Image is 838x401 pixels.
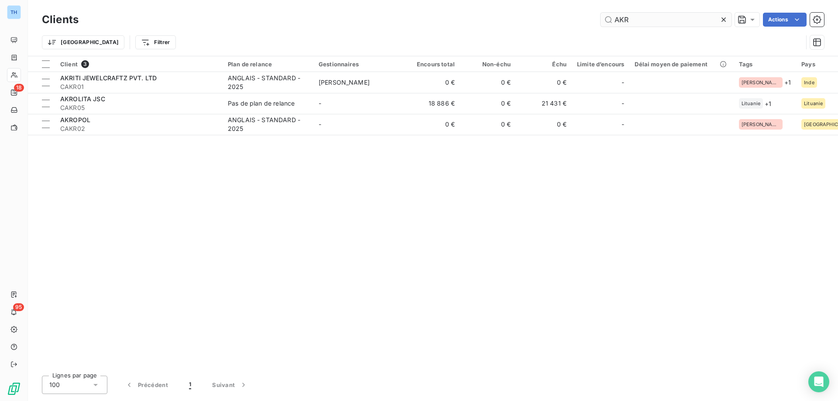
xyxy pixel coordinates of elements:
[202,376,258,394] button: Suivant
[319,79,370,86] span: [PERSON_NAME]
[465,61,511,68] div: Non-échu
[81,60,89,68] span: 3
[404,93,460,114] td: 18 886 €
[622,78,624,87] span: -
[135,35,175,49] button: Filtrer
[516,72,572,93] td: 0 €
[460,72,516,93] td: 0 €
[622,120,624,129] span: -
[622,99,624,108] span: -
[42,12,79,27] h3: Clients
[114,376,179,394] button: Précédent
[7,382,21,396] img: Logo LeanPay
[804,101,823,106] span: Lituanie
[739,61,791,68] div: Tags
[404,72,460,93] td: 0 €
[516,114,572,135] td: 0 €
[577,61,624,68] div: Limite d’encours
[742,80,780,85] span: [PERSON_NAME]
[60,82,217,91] span: CAKR01
[516,93,572,114] td: 21 431 €
[60,124,217,133] span: CAKR02
[60,103,217,112] span: CAKR05
[601,13,732,27] input: Rechercher
[49,380,60,389] span: 100
[14,84,24,92] span: 18
[60,61,78,68] span: Client
[13,303,24,311] span: 95
[763,13,807,27] button: Actions
[228,99,295,108] div: Pas de plan de relance
[7,86,21,99] a: 18
[460,93,516,114] td: 0 €
[60,116,90,123] span: AKROPOL
[42,35,124,49] button: [GEOGRAPHIC_DATA]
[804,80,814,85] span: Inde
[60,95,105,103] span: AKROLITA JSC
[742,101,760,106] span: Lituanie
[228,116,308,133] div: ANGLAIS - STANDARD - 2025
[521,61,567,68] div: Échu
[742,122,780,127] span: [PERSON_NAME]
[189,380,191,389] span: 1
[404,114,460,135] td: 0 €
[7,5,21,19] div: TH
[784,78,791,87] span: + 1
[319,61,399,68] div: Gestionnaires
[319,120,321,128] span: -
[460,114,516,135] td: 0 €
[635,61,728,68] div: Délai moyen de paiement
[228,74,308,91] div: ANGLAIS - STANDARD - 2025
[60,74,157,82] span: AKRITI JEWELCRAFTZ PVT. LTD
[228,61,308,68] div: Plan de relance
[319,99,321,107] span: -
[765,99,771,108] span: + 1
[409,61,455,68] div: Encours total
[179,376,202,394] button: 1
[808,371,829,392] div: Open Intercom Messenger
